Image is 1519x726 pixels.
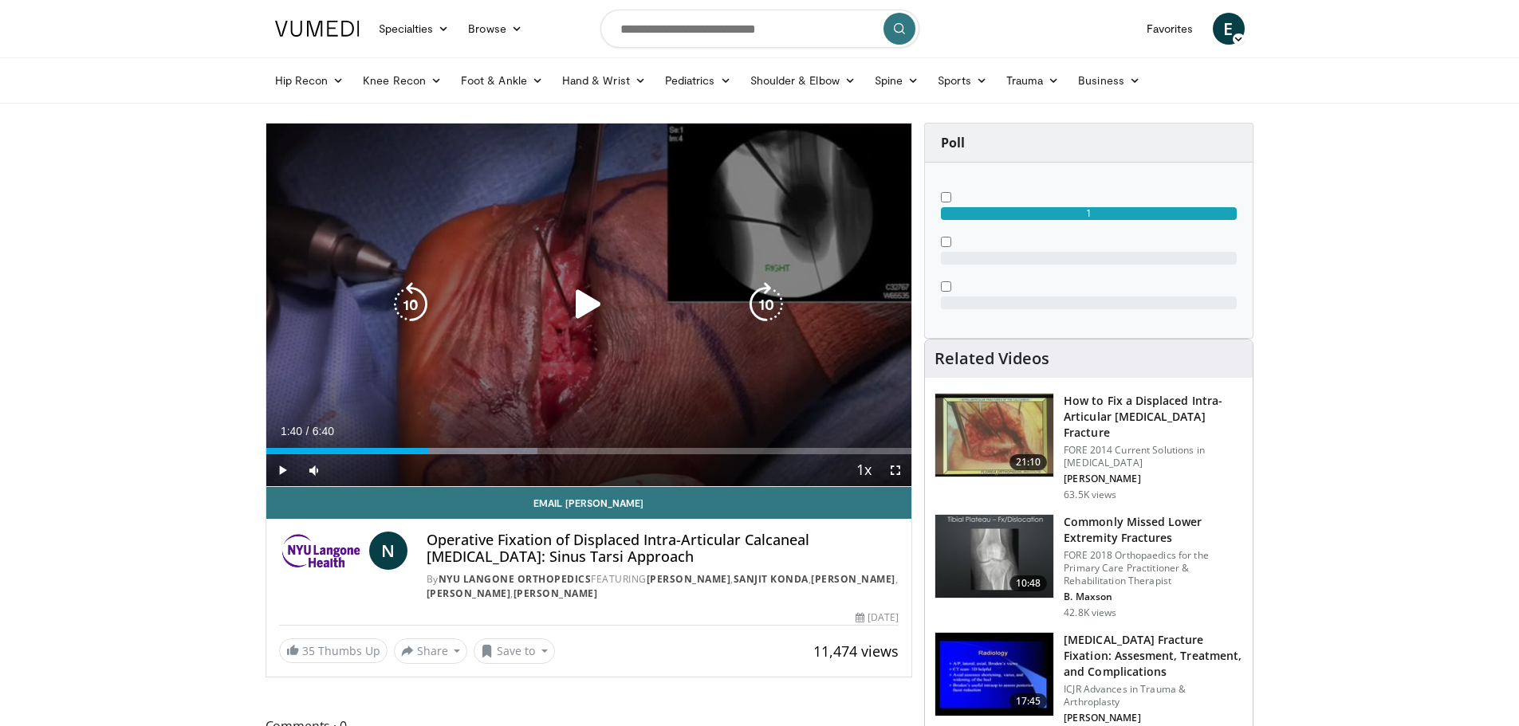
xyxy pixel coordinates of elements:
[458,13,532,45] a: Browse
[279,638,388,663] a: 35 Thumbs Up
[279,532,363,570] img: NYU Langone Orthopedics
[856,610,899,625] div: [DATE]
[1064,683,1243,708] p: ICJR Advances in Trauma & Arthroplasty
[813,642,899,661] span: 11,474 views
[394,638,468,664] button: Share
[1009,575,1048,591] span: 10:48
[281,425,302,438] span: 1:40
[275,21,360,37] img: VuMedi Logo
[266,448,912,454] div: Progress Bar
[369,532,407,570] a: N
[427,532,899,566] h4: Operative Fixation of Displaced Intra-Articular Calcaneal [MEDICAL_DATA]: Sinus Tarsi Approach
[266,454,298,486] button: Play
[1009,693,1048,709] span: 17:45
[427,572,899,601] div: By FEATURING , , , ,
[1064,632,1243,680] h3: [MEDICAL_DATA] Fracture Fixation: Assesment, Treatment, and Complications
[451,65,553,96] a: Foot & Ankle
[1064,606,1116,619] p: 42.8K views
[811,572,895,586] a: [PERSON_NAME]
[1064,444,1243,469] p: FORE 2014 Current Solutions in [MEDICAL_DATA]
[941,134,965,151] strong: Poll
[302,643,315,658] span: 35
[1064,514,1243,546] h3: Commonly Missed Lower Extremity Fractures
[553,65,655,96] a: Hand & Wrist
[1064,549,1243,587] p: FORE 2018 Orthopaedics for the Primary Care Practitioner & Rehabilitation Therapist
[997,65,1069,96] a: Trauma
[935,515,1053,598] img: 4aa379b6-386c-4fb5-93ee-de5617843a87.150x105_q85_crop-smart_upscale.jpg
[935,393,1243,501] a: 21:10 How to Fix a Displaced Intra-Articular [MEDICAL_DATA] Fracture FORE 2014 Current Solutions ...
[928,65,997,96] a: Sports
[1009,454,1048,470] span: 21:10
[1068,65,1150,96] a: Business
[848,454,880,486] button: Playback Rate
[941,207,1237,220] div: 1
[266,487,912,519] a: Email [PERSON_NAME]
[439,572,592,586] a: NYU Langone Orthopedics
[880,454,911,486] button: Fullscreen
[1064,591,1243,603] p: B. Maxson
[935,633,1053,716] img: 297020_0000_1.png.150x105_q85_crop-smart_upscale.jpg
[1137,13,1203,45] a: Favorites
[935,349,1049,368] h4: Related Videos
[353,65,451,96] a: Knee Recon
[369,13,459,45] a: Specialties
[935,394,1053,477] img: 55ff4537-6d30-4030-bbbb-bab469c05b17.150x105_q85_crop-smart_upscale.jpg
[298,454,330,486] button: Mute
[514,587,598,600] a: [PERSON_NAME]
[935,514,1243,619] a: 10:48 Commonly Missed Lower Extremity Fractures FORE 2018 Orthopaedics for the Primary Care Pract...
[266,65,354,96] a: Hip Recon
[313,425,334,438] span: 6:40
[474,638,555,664] button: Save to
[741,65,865,96] a: Shoulder & Elbow
[1064,473,1243,485] p: [PERSON_NAME]
[734,572,809,586] a: Sanjit Konda
[600,10,919,48] input: Search topics, interventions
[1213,13,1245,45] a: E
[306,425,309,438] span: /
[266,124,912,487] video-js: Video Player
[1064,712,1243,724] p: [PERSON_NAME]
[655,65,741,96] a: Pediatrics
[1064,489,1116,501] p: 63.5K views
[1064,393,1243,441] h3: How to Fix a Displaced Intra-Articular [MEDICAL_DATA] Fracture
[427,587,511,600] a: [PERSON_NAME]
[865,65,928,96] a: Spine
[647,572,731,586] a: [PERSON_NAME]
